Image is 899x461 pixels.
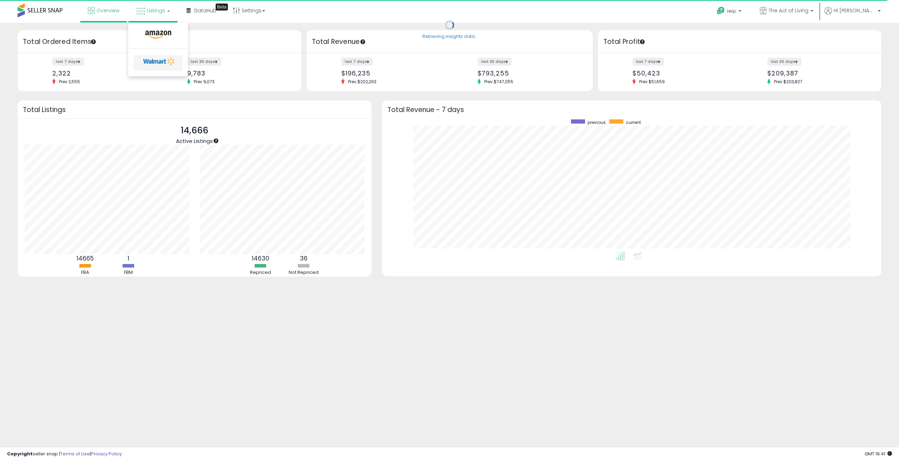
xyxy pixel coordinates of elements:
[213,138,219,144] div: Tooltip anchor
[478,58,512,66] label: last 30 days
[770,79,806,85] span: Prev: $203,827
[341,58,373,66] label: last 7 days
[632,58,664,66] label: last 7 days
[300,254,308,263] b: 36
[478,70,580,77] div: $793,255
[194,7,216,14] span: DataHub
[187,58,221,66] label: last 30 days
[239,269,282,276] div: Repriced
[767,58,801,66] label: last 30 days
[341,70,444,77] div: $196,235
[97,7,119,14] span: Overview
[190,79,218,85] span: Prev: 9,073
[52,70,154,77] div: 2,322
[107,269,150,276] div: FBM
[825,7,881,23] a: Hi [PERSON_NAME]
[727,8,736,14] span: Help
[90,39,97,45] div: Tooltip anchor
[711,1,748,23] a: Help
[312,37,588,47] h3: Total Revenue
[344,79,380,85] span: Prev: $202,263
[23,37,296,47] h3: Total Ordered Items
[64,269,106,276] div: FBA
[77,254,94,263] b: 14665
[187,70,289,77] div: 9,783
[52,58,84,66] label: last 7 days
[716,6,725,15] i: Get Help
[636,79,668,85] span: Prev: $51,659
[639,39,645,45] div: Tooltip anchor
[55,79,84,85] span: Prev: 2,555
[216,4,228,11] div: Tooltip anchor
[834,7,876,14] span: Hi [PERSON_NAME]
[626,119,641,125] span: current
[176,124,213,137] p: 14,666
[632,70,734,77] div: $50,423
[127,254,129,263] b: 1
[422,34,477,40] div: Retrieving insights data..
[147,7,165,14] span: Listings
[481,79,517,85] span: Prev: $747,055
[603,37,877,47] h3: Total Profit
[283,269,325,276] div: Not Repriced
[767,70,869,77] div: $209,387
[252,254,269,263] b: 14630
[360,39,366,45] div: Tooltip anchor
[176,137,213,145] span: Active Listings
[588,119,606,125] span: previous
[387,107,877,112] h3: Total Revenue - 7 days
[769,7,808,14] span: The Act of Living
[23,107,366,112] h3: Total Listings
